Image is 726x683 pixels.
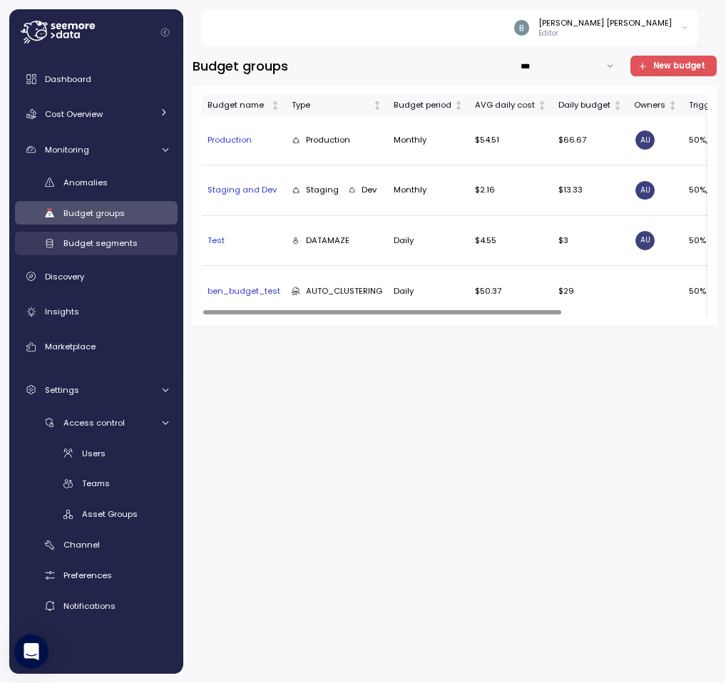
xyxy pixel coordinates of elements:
[63,539,100,550] span: Channel
[208,235,280,247] div: Test
[15,472,178,495] a: Teams
[553,266,628,316] td: $29
[15,232,178,255] a: Budget segments
[388,266,469,316] td: Daily
[553,95,628,115] th: Daily budgetNot sorted
[63,417,125,428] span: Access control
[15,135,178,164] a: Monitoring
[15,100,178,128] a: Cost Overview
[388,115,469,165] td: Monthly
[156,27,174,38] button: Collapse navigation
[15,564,178,587] a: Preferences
[202,95,286,115] th: Budget nameNot sorted
[15,65,178,93] a: Dashboard
[454,101,464,111] div: Not sorted
[208,99,268,112] div: Budget name
[394,99,451,112] div: Budget period
[193,57,288,75] h3: Budget groups
[63,207,125,219] span: Budget groups
[635,130,655,150] span: AU
[15,595,178,618] a: Notifications
[208,134,280,147] div: Production
[469,165,553,215] td: $2.16
[653,56,705,76] span: New budget
[292,235,349,247] div: DATAMAZE
[15,441,178,465] a: Users
[292,134,350,147] div: Production
[286,95,388,115] th: TypeNot sorted
[558,99,610,112] div: Daily budget
[292,285,382,298] div: AUTO_CLUSTERING
[538,17,672,29] div: [PERSON_NAME] [PERSON_NAME]
[15,411,178,434] a: Access control
[388,216,469,267] td: Daily
[45,144,89,155] span: Monitoring
[469,266,553,316] td: $50.37
[635,181,655,200] span: AU
[82,508,138,520] span: Asset Groups
[469,95,553,115] th: AVG daily costNot sorted
[45,73,91,85] span: Dashboard
[15,503,178,526] a: Asset Groups
[82,448,106,459] span: Users
[537,101,547,111] div: Not sorted
[514,20,529,35] img: ACg8ocJyWE6xOp1B6yfOOo1RrzZBXz9fCX43NtCsscuvf8X-nP99eg=s96-c
[63,570,112,581] span: Preferences
[635,231,655,250] span: AU
[63,600,116,612] span: Notifications
[613,101,623,111] div: Not sorted
[469,216,553,267] td: $4.55
[14,635,48,669] div: Open Intercom Messenger
[45,306,79,317] span: Insights
[634,99,665,112] div: Owners
[15,376,178,404] a: Settings
[388,95,469,115] th: Budget periodNot sorted
[538,29,672,38] p: Editor
[15,333,178,361] a: Marketplace
[553,115,628,165] td: $66.67
[208,285,280,298] div: ben_budget_test
[292,184,339,197] div: Staging
[15,533,178,557] a: Channel
[45,384,79,396] span: Settings
[372,101,382,111] div: Not sorted
[63,177,108,188] span: Anomalies
[15,201,178,225] a: Budget groups
[45,271,84,282] span: Discovery
[628,95,683,115] th: OwnersNot sorted
[475,99,535,112] div: AVG daily cost
[45,108,103,120] span: Cost Overview
[553,165,628,215] td: $13.33
[292,99,370,112] div: Type
[208,184,280,197] div: Staging and Dev
[15,297,178,326] a: Insights
[630,56,717,76] button: New budget
[388,165,469,215] td: Monthly
[45,341,96,352] span: Marketplace
[15,262,178,291] a: Discovery
[63,237,138,249] span: Budget segments
[668,101,678,111] div: Not sorted
[553,216,628,267] td: $3
[469,115,553,165] td: $54.51
[15,170,178,194] a: Anomalies
[348,184,377,197] div: Dev
[82,478,110,489] span: Teams
[270,101,280,111] div: Not sorted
